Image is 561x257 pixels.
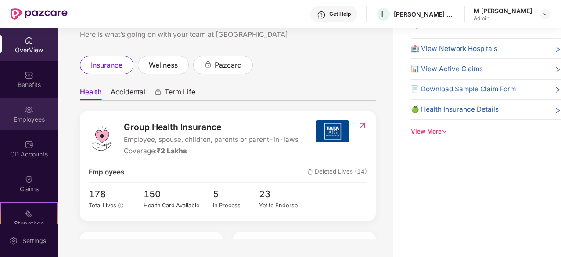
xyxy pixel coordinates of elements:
span: Employee, spouse, children, parents or parent-in-laws [124,134,298,145]
span: 5 [213,187,259,202]
span: pazcard [215,60,242,71]
img: svg+xml;base64,PHN2ZyBpZD0iSG9tZSIgeG1sbnM9Imh0dHA6Ly93d3cudzMub3JnLzIwMDAvc3ZnIiB3aWR0aD0iMjAiIG... [25,36,33,45]
span: Employees [89,167,124,177]
span: 🏥 View Network Hospitals [411,43,497,54]
img: svg+xml;base64,PHN2ZyBpZD0iQ0RfQWNjb3VudHMiIGRhdGEtbmFtZT0iQ0QgQWNjb3VudHMiIHhtbG5zPSJodHRwOi8vd3... [25,140,33,149]
img: svg+xml;base64,PHN2ZyBpZD0iQmVuZWZpdHMiIHhtbG5zPSJodHRwOi8vd3d3LnczLm9yZy8yMDAwL3N2ZyIgd2lkdGg9Ij... [25,71,33,80]
span: insurance [91,60,122,71]
img: svg+xml;base64,PHN2ZyB4bWxucz0iaHR0cDovL3d3dy53My5vcmcvMjAwMC9zdmciIHdpZHRoPSIyMSIgaGVpZ2h0PSIyMC... [25,210,33,218]
span: wellness [149,60,178,71]
span: Term Life [165,87,195,100]
span: Accidental [111,87,145,100]
img: svg+xml;base64,PHN2ZyBpZD0iRHJvcGRvd24tMzJ4MzIiIHhtbG5zPSJodHRwOi8vd3d3LnczLm9yZy8yMDAwL3N2ZyIgd2... [542,11,549,18]
img: deleteIcon [307,169,313,175]
span: info-circle [118,203,123,208]
img: svg+xml;base64,PHN2ZyBpZD0iU2V0dGluZy0yMHgyMCIgeG1sbnM9Imh0dHA6Ly93d3cudzMub3JnLzIwMDAvc3ZnIiB3aW... [9,236,18,245]
img: RedirectIcon [358,121,367,130]
span: right [554,86,561,94]
span: down [442,129,447,134]
img: svg+xml;base64,PHN2ZyBpZD0iSGVscC0zMngzMiIgeG1sbnM9Imh0dHA6Ly93d3cudzMub3JnLzIwMDAvc3ZnIiB3aWR0aD... [317,11,326,19]
div: animation [204,61,212,69]
div: In Process [213,201,259,210]
span: 23 [259,187,306,202]
span: right [554,45,561,54]
div: M [PERSON_NAME] [474,7,532,15]
img: svg+xml;base64,PHN2ZyBpZD0iRW1wbG95ZWVzIiB4bWxucz0iaHR0cDovL3d3dy53My5vcmcvMjAwMC9zdmciIHdpZHRoPS... [25,105,33,114]
span: Group Health Insurance [124,120,298,134]
span: right [554,65,561,74]
div: Admin [474,15,532,22]
span: Total Lives [89,202,116,209]
span: F [381,9,386,19]
div: Coverage: [124,146,298,156]
div: Get Help [329,11,351,18]
span: Health [80,87,102,100]
div: [PERSON_NAME] & [PERSON_NAME] Labs Private Limited [394,10,455,18]
span: right [554,106,561,115]
img: svg+xml;base64,PHN2ZyBpZD0iQ2xhaW0iIHhtbG5zPSJodHRwOi8vd3d3LnczLm9yZy8yMDAwL3N2ZyIgd2lkdGg9IjIwIi... [25,175,33,184]
span: 🍏 Health Insurance Details [411,104,499,115]
div: Health Card Available [144,201,213,210]
div: View More [411,127,561,136]
div: Here is what’s going on with your team at [GEOGRAPHIC_DATA] [80,29,376,40]
img: insurerIcon [316,120,349,142]
div: Stepathon [1,219,57,228]
span: 178 [89,187,123,202]
div: Yet to Endorse [259,201,306,210]
div: animation [154,88,162,96]
img: New Pazcare Logo [11,8,68,20]
div: Settings [20,236,49,245]
span: 📄 Download Sample Claim Form [411,84,516,94]
span: Deleted Lives (14) [307,167,367,177]
img: logo [89,125,115,152]
span: ₹2 Lakhs [157,147,187,155]
span: 150 [144,187,213,202]
span: 📊 View Active Claims [411,64,483,74]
